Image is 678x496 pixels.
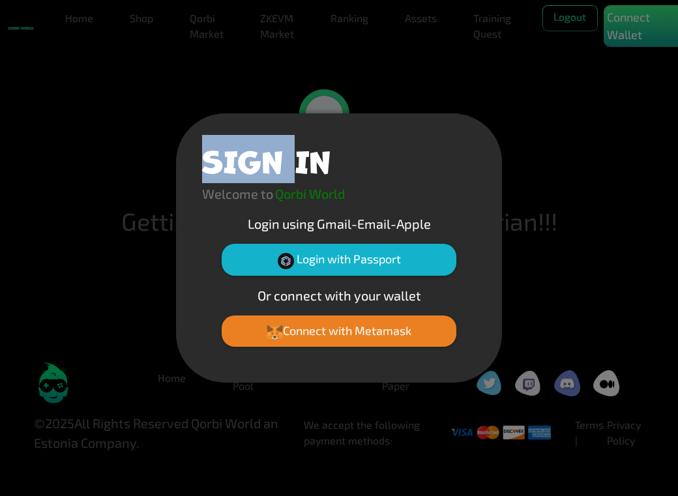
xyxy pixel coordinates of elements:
button: Login with Passport [222,244,456,275]
p: Or connect with your wallet [202,285,476,305]
p: Welcome to [202,184,273,203]
p: Login using Gmail-Email-Apple [202,214,476,233]
p: Qorbi World [275,184,345,203]
h1: SIGN IN [202,139,331,179]
img: Passport Logo [278,253,294,269]
button: Connect with Metamask [222,315,456,347]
